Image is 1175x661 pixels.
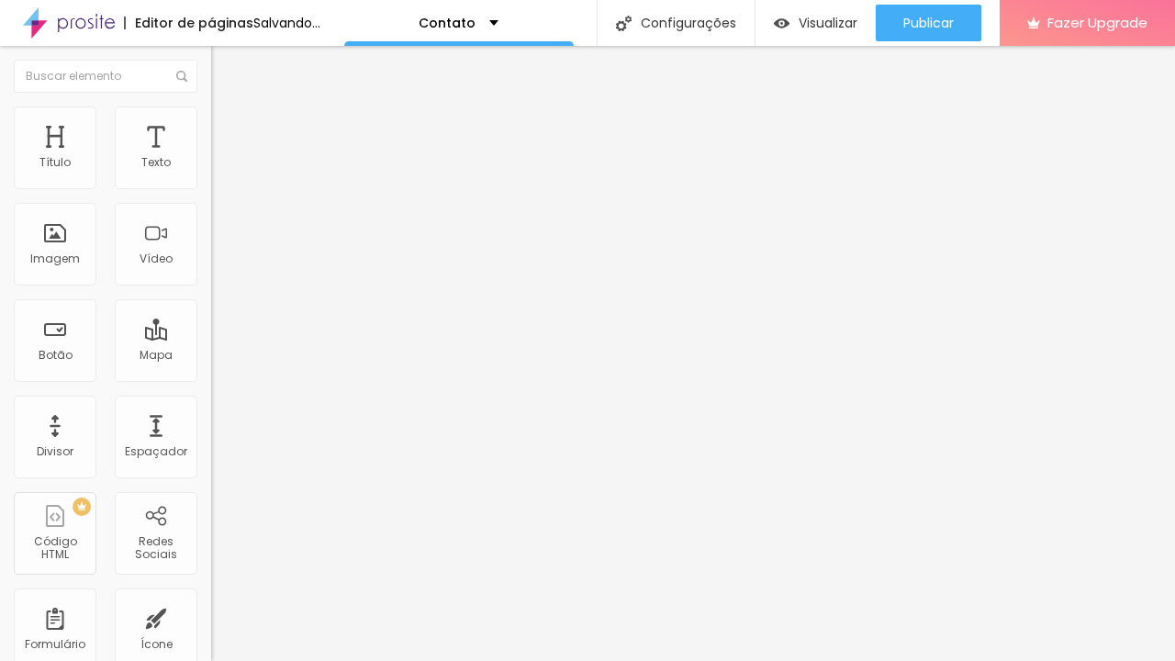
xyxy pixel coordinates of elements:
div: Editor de páginas [124,17,253,29]
div: Espaçador [125,445,187,458]
button: Publicar [876,5,981,41]
div: Ícone [140,638,173,651]
img: view-1.svg [774,16,789,31]
div: Título [39,156,71,169]
div: Mapa [140,349,173,362]
div: Texto [141,156,171,169]
input: Buscar elemento [14,60,197,93]
div: Redes Sociais [119,535,192,562]
img: Icone [616,16,632,31]
span: Publicar [903,16,954,30]
span: Fazer Upgrade [1047,15,1147,30]
div: Formulário [25,638,85,651]
div: Vídeo [140,252,173,265]
img: Icone [176,71,187,82]
p: Contato [419,17,476,29]
div: Salvando... [253,17,320,29]
div: Botão [39,349,73,362]
div: Imagem [30,252,80,265]
button: Visualizar [755,5,876,41]
div: Divisor [37,445,73,458]
div: Código HTML [18,535,91,562]
span: Visualizar [799,16,857,30]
